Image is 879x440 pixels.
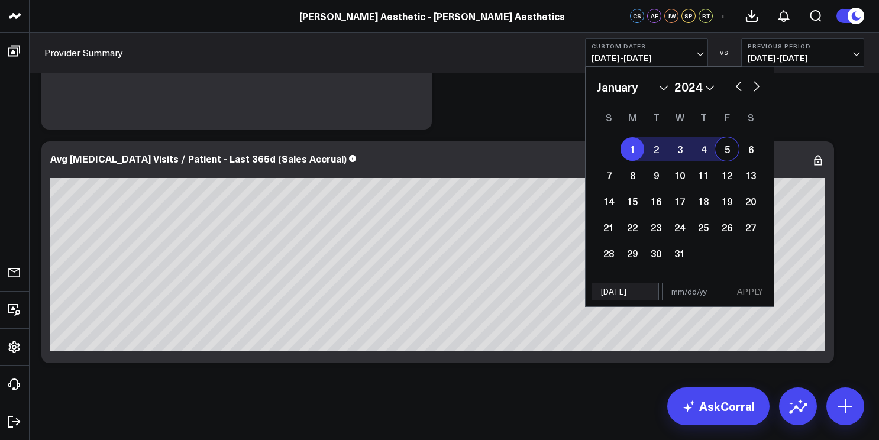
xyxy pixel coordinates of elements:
button: APPLY [732,283,768,300]
button: Custom Dates[DATE]-[DATE] [585,38,708,67]
a: [PERSON_NAME] Aesthetic - [PERSON_NAME] Aesthetics [299,9,565,22]
a: Provider Summary [44,46,123,59]
input: mm/dd/yy [592,283,659,300]
div: JW [664,9,678,23]
div: Wednesday [668,108,691,127]
div: VS [714,49,735,56]
a: AskCorral [667,387,770,425]
div: Tuesday [644,108,668,127]
div: AF [647,9,661,23]
b: Custom Dates [592,43,702,50]
div: CS [630,9,644,23]
div: SP [681,9,696,23]
span: [DATE] - [DATE] [748,53,858,63]
div: Sunday [597,108,621,127]
button: Previous Period[DATE]-[DATE] [741,38,864,67]
div: Avg [MEDICAL_DATA] Visits / Patient - Last 365d (Sales Accrual) [50,152,347,165]
button: + [716,9,730,23]
b: Previous Period [748,43,858,50]
div: RT [699,9,713,23]
div: Thursday [691,108,715,127]
input: mm/dd/yy [662,283,729,300]
span: [DATE] - [DATE] [592,53,702,63]
span: + [720,12,726,20]
div: Friday [715,108,739,127]
div: Monday [621,108,644,127]
div: Saturday [739,108,762,127]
